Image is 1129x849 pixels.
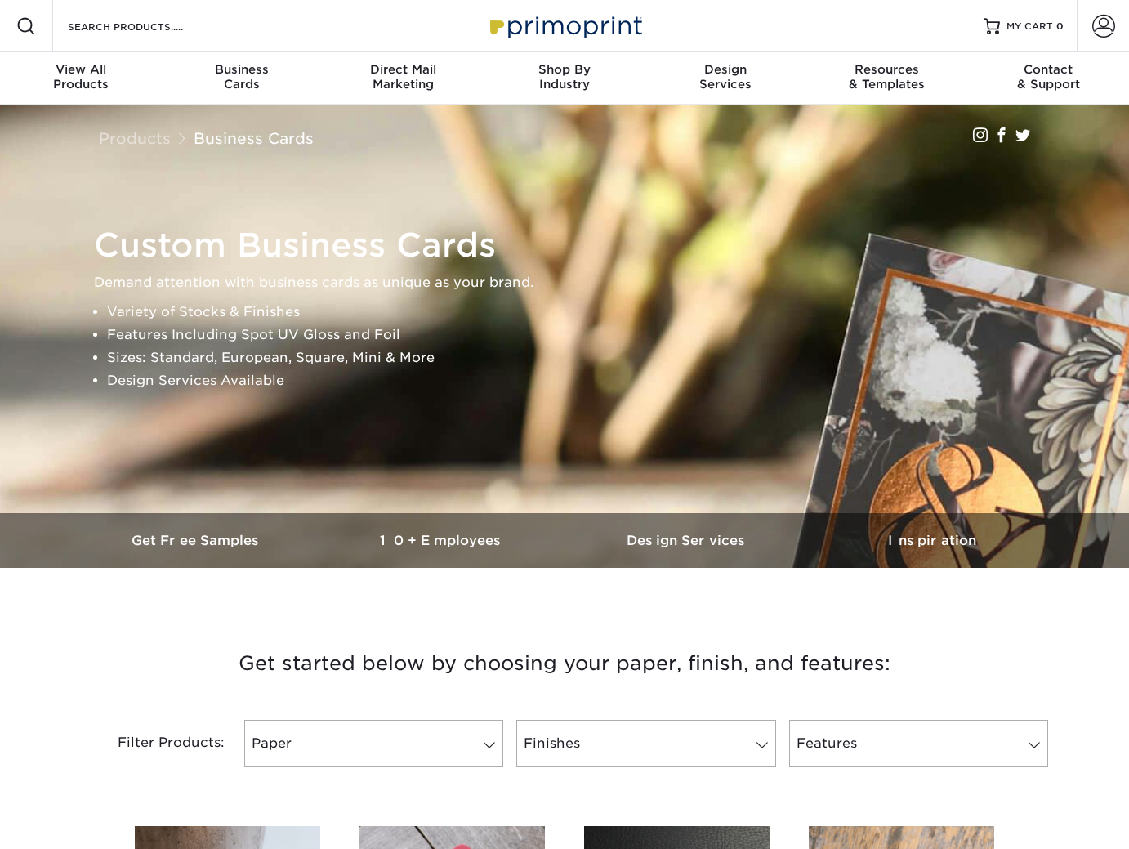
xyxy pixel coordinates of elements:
span: Direct Mail [323,62,484,77]
li: Sizes: Standard, European, Square, Mini & More [107,346,1050,369]
span: 0 [1056,20,1064,32]
h3: Inspiration [810,533,1055,548]
a: Inspiration [810,513,1055,568]
div: & Support [968,62,1129,92]
div: Cards [161,62,322,92]
a: Shop ByIndustry [484,52,645,105]
a: Direct MailMarketing [323,52,484,105]
a: 10+ Employees [319,513,564,568]
img: Primoprint [483,8,646,43]
div: Filter Products: [74,720,238,767]
span: Resources [806,62,967,77]
a: Design Services [564,513,810,568]
a: Paper [244,720,503,767]
span: Contact [968,62,1129,77]
div: Marketing [323,62,484,92]
div: Services [645,62,806,92]
h3: Get Free Samples [74,533,319,548]
h3: 10+ Employees [319,533,564,548]
a: Business Cards [194,129,314,147]
a: BusinessCards [161,52,322,105]
a: Products [99,129,171,147]
a: Features [789,720,1048,767]
p: Demand attention with business cards as unique as your brand. [94,271,1050,294]
div: & Templates [806,62,967,92]
h1: Custom Business Cards [94,226,1050,265]
a: Get Free Samples [74,513,319,568]
div: Industry [484,62,645,92]
input: SEARCH PRODUCTS..... [66,16,225,36]
span: Shop By [484,62,645,77]
span: Business [161,62,322,77]
span: Design [645,62,806,77]
h3: Get started below by choosing your paper, finish, and features: [87,627,1042,700]
h3: Design Services [564,533,810,548]
a: Finishes [516,720,775,767]
a: DesignServices [645,52,806,105]
a: Contact& Support [968,52,1129,105]
li: Design Services Available [107,369,1050,392]
li: Features Including Spot UV Gloss and Foil [107,324,1050,346]
li: Variety of Stocks & Finishes [107,301,1050,324]
span: MY CART [1006,20,1053,34]
a: Resources& Templates [806,52,967,105]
